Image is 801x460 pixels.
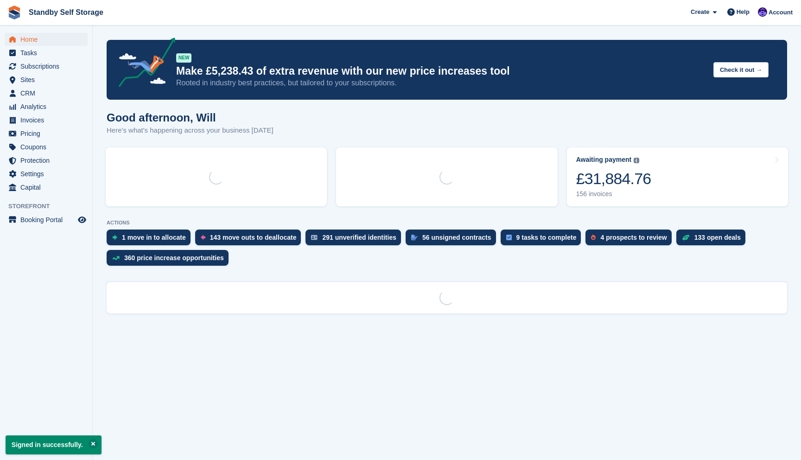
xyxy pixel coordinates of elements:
[694,234,741,241] div: 133 open deals
[5,141,88,153] a: menu
[5,181,88,194] a: menu
[311,235,318,240] img: verify_identity-adf6edd0f0f0b5bbfe63781bf79b02c33cf7c696d77639b501bdc392416b5a36.svg
[176,53,191,63] div: NEW
[676,230,750,250] a: 133 open deals
[201,235,205,240] img: move_outs_to_deallocate_icon-f764333ba52eb49d3ac5e1228854f67142a1ed5810a6f6cc68b1a99e826820c5.svg
[506,235,512,240] img: task-75834270c22a3079a89374b754ae025e5fb1db73e45f91037f5363f120a921f8.svg
[585,230,676,250] a: 4 prospects to review
[20,87,76,100] span: CRM
[591,235,596,240] img: prospect-51fa495bee0391a8d652442698ab0144808aea92771e9ea1ae160a38d050c398.svg
[737,7,750,17] span: Help
[107,220,787,226] p: ACTIONS
[25,5,107,20] a: Standby Self Storage
[8,202,92,211] span: Storefront
[122,234,186,241] div: 1 move in to allocate
[20,181,76,194] span: Capital
[5,87,88,100] a: menu
[422,234,491,241] div: 56 unsigned contracts
[691,7,709,17] span: Create
[576,190,651,198] div: 156 invoices
[124,254,224,262] div: 360 price increase opportunities
[769,8,793,17] span: Account
[20,213,76,226] span: Booking Portal
[112,235,117,240] img: move_ins_to_allocate_icon-fdf77a2bb77ea45bf5b3d319d69a93e2d87916cf1d5bf7949dd705db3b84f3ca.svg
[5,60,88,73] a: menu
[20,100,76,113] span: Analytics
[6,435,102,454] p: Signed in successfully.
[20,46,76,59] span: Tasks
[20,114,76,127] span: Invoices
[322,234,396,241] div: 291 unverified identities
[195,230,306,250] a: 143 move outs to deallocate
[5,114,88,127] a: menu
[76,214,88,225] a: Preview store
[20,167,76,180] span: Settings
[112,256,120,260] img: price_increase_opportunities-93ffe204e8149a01c8c9dc8f82e8f89637d9d84a8eef4429ea346261dce0b2c0.svg
[176,78,706,88] p: Rooted in industry best practices, but tailored to your subscriptions.
[107,230,195,250] a: 1 move in to allocate
[5,33,88,46] a: menu
[20,60,76,73] span: Subscriptions
[411,235,418,240] img: contract_signature_icon-13c848040528278c33f63329250d36e43548de30e8caae1d1a13099fd9432cc5.svg
[406,230,501,250] a: 56 unsigned contracts
[111,38,176,90] img: price-adjustments-announcement-icon-8257ccfd72463d97f412b2fc003d46551f7dbcb40ab6d574587a9cd5c0d94...
[107,111,273,124] h1: Good afternoon, Will
[576,156,632,164] div: Awaiting payment
[5,213,88,226] a: menu
[176,64,706,78] p: Make £5,238.43 of extra revenue with our new price increases tool
[5,154,88,167] a: menu
[107,125,273,136] p: Here's what's happening across your business [DATE]
[5,127,88,140] a: menu
[5,100,88,113] a: menu
[210,234,297,241] div: 143 move outs to deallocate
[682,234,690,241] img: deal-1b604bf984904fb50ccaf53a9ad4b4a5d6e5aea283cecdc64d6e3604feb123c2.svg
[20,154,76,167] span: Protection
[20,127,76,140] span: Pricing
[107,250,233,270] a: 360 price increase opportunities
[576,169,651,188] div: £31,884.76
[5,167,88,180] a: menu
[567,147,788,206] a: Awaiting payment £31,884.76 156 invoices
[7,6,21,19] img: stora-icon-8386f47178a22dfd0bd8f6a31ec36ba5ce8667c1dd55bd0f319d3a0aa187defe.svg
[20,73,76,86] span: Sites
[713,62,769,77] button: Check it out →
[600,234,667,241] div: 4 prospects to review
[758,7,767,17] img: Will
[634,158,639,163] img: icon-info-grey-7440780725fd019a000dd9b08b2336e03edf1995a4989e88bcd33f0948082b44.svg
[20,141,76,153] span: Coupons
[305,230,406,250] a: 291 unverified identities
[5,46,88,59] a: menu
[516,234,577,241] div: 9 tasks to complete
[5,73,88,86] a: menu
[20,33,76,46] span: Home
[501,230,586,250] a: 9 tasks to complete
